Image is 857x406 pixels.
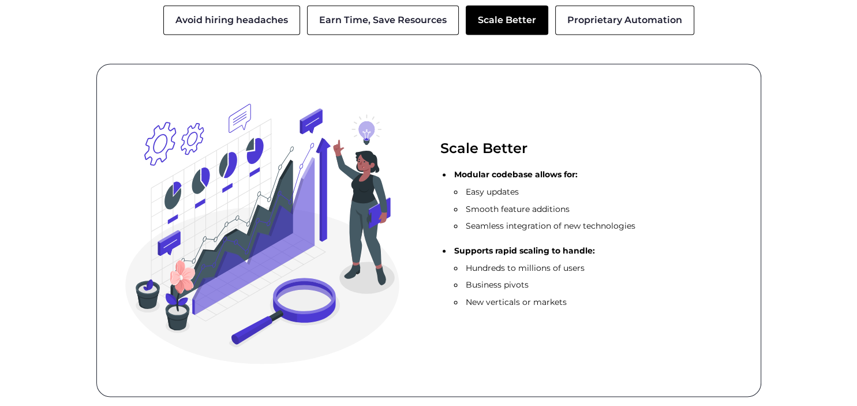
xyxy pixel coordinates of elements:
[454,169,578,180] strong: Modular codebase allows for:
[463,185,749,198] li: Easy updates
[163,5,300,35] button: Avoid hiring headaches
[120,87,406,373] img: laptop image
[307,5,459,35] button: Earn Time, Save Resources
[555,5,694,35] button: Proprietary Automation
[463,262,749,274] li: Hundreds to millions of users
[463,278,749,291] li: Business pivots
[463,203,749,215] li: Smooth feature additions
[463,219,749,232] li: Seamless integration of new technologies
[454,245,595,256] strong: Supports rapid scaling to handle:
[463,296,749,308] li: New verticals or markets
[466,5,548,35] button: Scale Better
[440,140,749,157] h2: Scale Better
